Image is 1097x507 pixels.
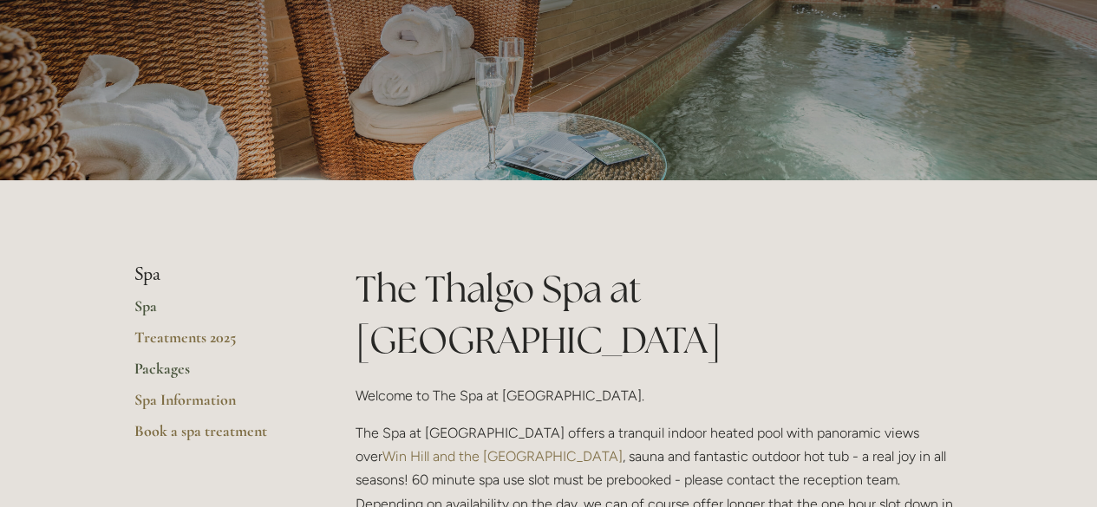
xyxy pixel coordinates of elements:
[134,328,300,359] a: Treatments 2025
[356,384,963,407] p: Welcome to The Spa at [GEOGRAPHIC_DATA].
[356,263,963,366] h1: The Thalgo Spa at [GEOGRAPHIC_DATA]
[134,359,300,390] a: Packages
[134,390,300,421] a: Spa Information
[134,296,300,328] a: Spa
[382,448,623,465] a: Win Hill and the [GEOGRAPHIC_DATA]
[134,421,300,452] a: Book a spa treatment
[134,263,300,286] li: Spa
